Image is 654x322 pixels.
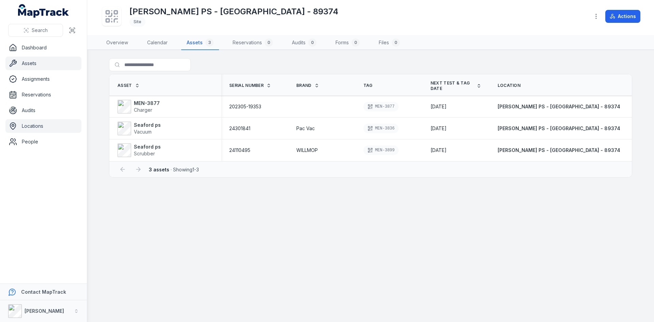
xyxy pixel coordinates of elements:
span: [DATE] [431,125,447,131]
a: Audits0 [286,36,322,50]
strong: Contact MapTrack [21,289,66,295]
span: · Showing 1 - 3 [149,167,199,172]
a: Files0 [373,36,405,50]
div: 0 [352,39,360,47]
a: Seaford psScrubber [118,143,161,157]
a: MEN-3877Charger [118,100,160,113]
a: Assignments [5,72,81,86]
a: People [5,135,81,149]
span: 202305-19353 [229,103,261,110]
a: Calendar [142,36,173,50]
a: [PERSON_NAME] PS - [GEOGRAPHIC_DATA] - 89374 [498,125,620,132]
a: Next test & tag date [431,80,481,91]
span: [PERSON_NAME] PS - [GEOGRAPHIC_DATA] - 89374 [498,104,620,109]
a: MapTrack [18,4,69,18]
span: 24110495 [229,147,250,154]
a: [PERSON_NAME] PS - [GEOGRAPHIC_DATA] - 89374 [498,103,620,110]
div: MEN-3877 [363,102,399,111]
button: Actions [605,10,640,23]
a: Asset [118,83,140,88]
a: Audits [5,104,81,117]
div: MEN-3899 [363,145,399,155]
span: [PERSON_NAME] PS - [GEOGRAPHIC_DATA] - 89374 [498,147,620,153]
span: Next test & tag date [431,80,474,91]
div: Site [129,17,145,27]
button: Search [8,24,63,37]
span: WILLMOP [296,147,318,154]
a: Reservations [5,88,81,102]
a: Seaford psVacuum [118,122,161,135]
time: 3/12/2026, 10:00:00 AM [431,147,447,154]
span: Vacuum [134,129,152,135]
span: [DATE] [431,104,447,109]
span: [PERSON_NAME] PS - [GEOGRAPHIC_DATA] - 89374 [498,125,620,131]
a: Overview [101,36,134,50]
span: Pac Vac [296,125,315,132]
strong: Seaford ps [134,122,161,128]
a: [PERSON_NAME] PS - [GEOGRAPHIC_DATA] - 89374 [498,147,620,154]
h1: [PERSON_NAME] PS - [GEOGRAPHIC_DATA] - 89374 [129,6,338,17]
strong: 3 assets [149,167,169,172]
div: 3 [205,39,214,47]
a: Brand [296,83,319,88]
div: 0 [308,39,316,47]
a: Forms0 [330,36,365,50]
div: 0 [392,39,400,47]
div: MEN-3836 [363,124,399,133]
strong: MEN-3877 [134,100,160,107]
div: 0 [265,39,273,47]
time: 3/12/2026, 12:00:00 AM [431,125,447,132]
span: Asset [118,83,132,88]
a: Locations [5,119,81,133]
span: Serial Number [229,83,264,88]
span: Tag [363,83,373,88]
span: Brand [296,83,312,88]
strong: [PERSON_NAME] [25,308,64,314]
time: 9/27/2025, 12:00:00 AM [431,103,447,110]
span: Location [498,83,520,88]
span: [DATE] [431,147,447,153]
a: Serial Number [229,83,271,88]
strong: Seaford ps [134,143,161,150]
a: Assets3 [181,36,219,50]
span: Charger [134,107,152,113]
a: Assets [5,57,81,70]
span: Scrubber [134,151,155,156]
a: Reservations0 [227,36,278,50]
span: Search [32,27,48,34]
a: Dashboard [5,41,81,55]
span: 24301841 [229,125,250,132]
